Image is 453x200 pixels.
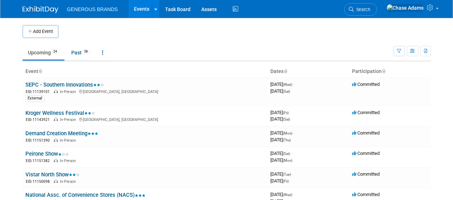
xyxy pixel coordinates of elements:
span: - [290,110,291,115]
span: EID: 11151390 [26,138,53,142]
span: [DATE] [270,192,294,197]
span: (Fri) [283,179,289,183]
span: - [293,82,294,87]
a: Sort by Start Date [284,68,287,74]
span: - [291,151,292,156]
span: (Wed) [283,193,292,197]
img: In-Person Event [54,117,58,121]
span: (Sat) [283,89,290,93]
span: (Sat) [283,152,290,156]
span: (Mon) [283,158,292,162]
div: External [25,95,44,102]
span: In-Person [60,89,78,94]
span: EID: 11143921 [26,118,53,122]
a: Search [344,3,377,16]
span: Committed [352,151,380,156]
span: Search [354,7,370,12]
a: Vistar North Show [25,171,79,178]
img: In-Person Event [54,179,58,183]
div: [GEOGRAPHIC_DATA], [GEOGRAPHIC_DATA] [25,116,265,122]
span: [DATE] [270,137,291,142]
button: Add Event [23,25,58,38]
span: [DATE] [270,171,293,177]
img: ExhibitDay [23,6,58,13]
span: 58 [82,49,90,54]
span: [DATE] [270,88,290,94]
span: Committed [352,82,380,87]
a: National Assc. of Convenience Stores (NACS) [25,192,145,198]
span: In-Person [60,158,78,163]
span: [DATE] [270,116,290,122]
span: Committed [352,192,380,197]
span: Committed [352,171,380,177]
a: Sort by Participation Type [382,68,385,74]
img: In-Person Event [54,89,58,93]
a: Demand Creation Meeting [25,130,98,137]
span: EID: 11139101 [26,90,53,94]
span: - [293,130,294,136]
span: EID: 11150098 [26,180,53,184]
span: Committed [352,130,380,136]
span: (Mon) [283,131,292,135]
span: 24 [51,49,59,54]
span: (Sat) [283,117,290,121]
a: Upcoming24 [23,46,64,59]
div: [GEOGRAPHIC_DATA], [GEOGRAPHIC_DATA] [25,88,265,94]
th: Participation [349,65,431,78]
span: Committed [352,110,380,115]
span: [DATE] [270,178,289,184]
img: Chase Adams [386,4,424,12]
th: Event [23,65,268,78]
img: In-Person Event [54,138,58,142]
span: [DATE] [270,110,291,115]
a: Past58 [66,46,95,59]
a: Peirone Show [25,151,69,157]
span: (Thu) [283,138,291,142]
span: (Fri) [283,111,289,115]
span: In-Person [60,117,78,122]
span: (Wed) [283,83,292,87]
span: - [293,192,294,197]
span: [DATE] [270,157,292,163]
a: Sort by Event Name [38,68,42,74]
span: GENEROUS BRANDS [67,6,118,12]
span: [DATE] [270,130,294,136]
span: In-Person [60,179,78,184]
span: - [292,171,293,177]
a: Kroger Wellness Festival [25,110,95,116]
a: SEPC - Southern Innovations [25,82,104,88]
span: EID: 11151382 [26,159,53,163]
span: (Tue) [283,172,291,176]
th: Dates [268,65,349,78]
span: [DATE] [270,151,292,156]
span: In-Person [60,138,78,143]
img: In-Person Event [54,158,58,162]
span: [DATE] [270,82,294,87]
